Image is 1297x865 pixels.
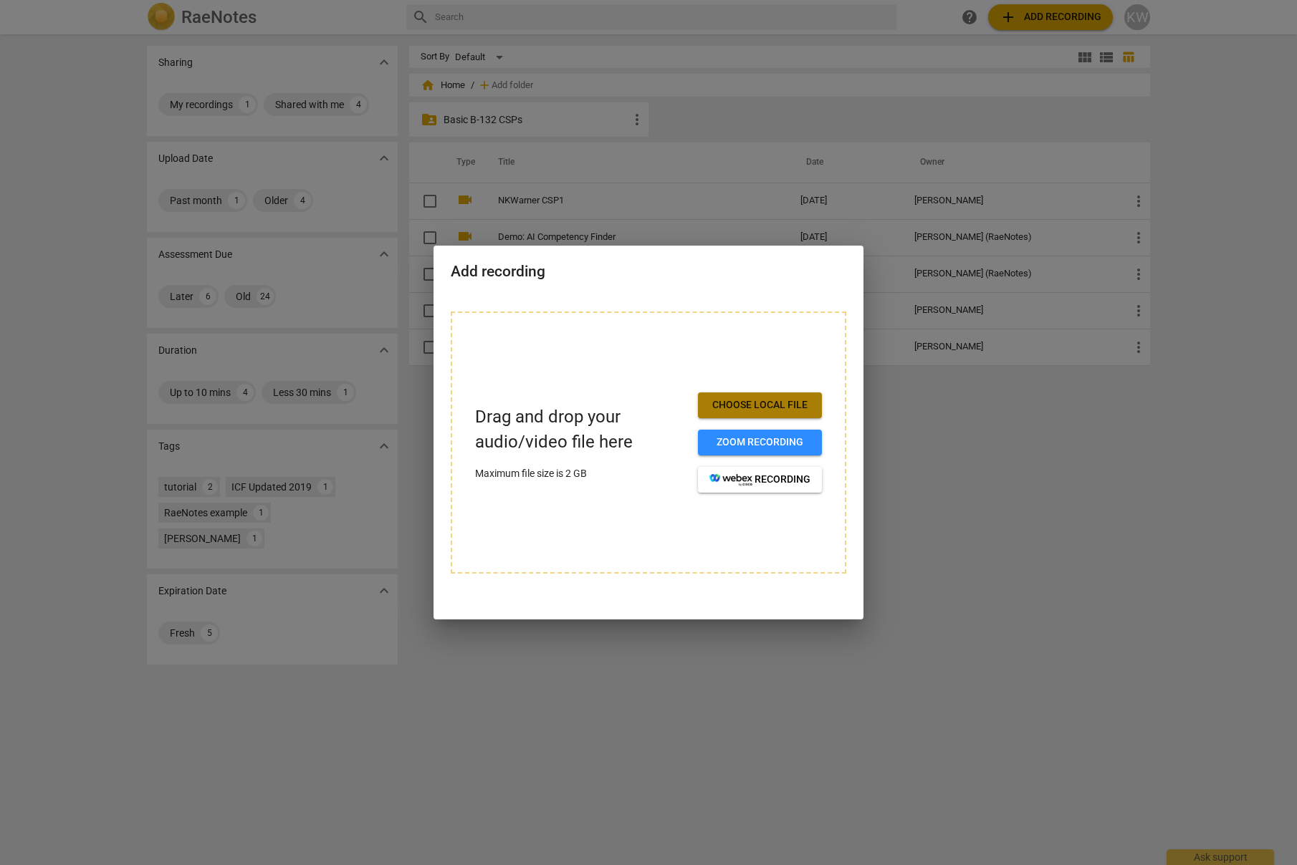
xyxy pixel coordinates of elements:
[475,466,686,481] p: Maximum file size is 2 GB
[709,435,810,450] span: Zoom recording
[709,473,810,487] span: recording
[698,430,822,455] button: Zoom recording
[698,467,822,493] button: recording
[698,392,822,418] button: Choose local file
[475,405,686,455] p: Drag and drop your audio/video file here
[451,263,846,281] h2: Add recording
[709,398,810,412] span: Choose local file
